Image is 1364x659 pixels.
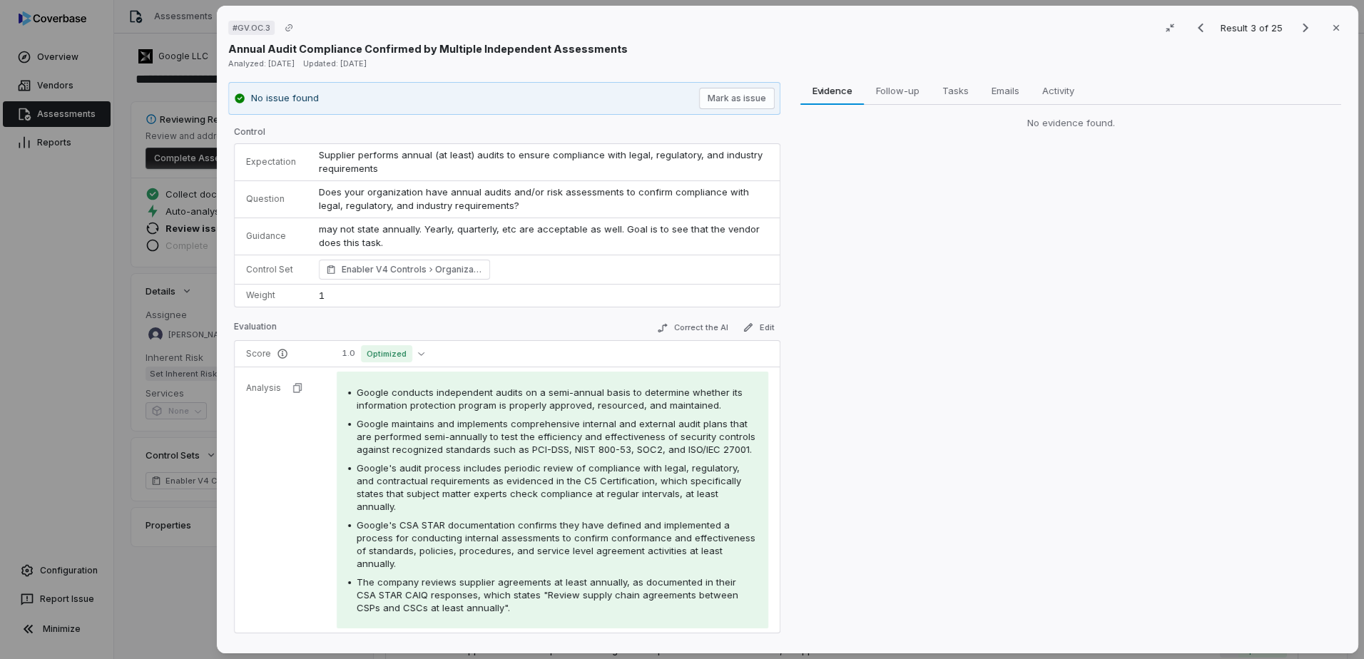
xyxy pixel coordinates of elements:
div: No evidence found. [800,116,1341,131]
span: 1 [319,290,325,301]
span: Google conducts independent audits on a semi-annual basis to determine whether its information pr... [357,387,743,411]
button: Mark as issue [699,88,775,109]
span: Follow-up [870,81,925,100]
p: may not state annually. Yearly, quarterly, etc are acceptable as well. Goal is to see that the ve... [319,223,768,250]
p: Control Set [246,264,296,275]
p: Control [234,126,780,143]
p: Weight [246,290,296,301]
p: Expectation [246,156,296,168]
span: Analyzed: [DATE] [228,58,295,68]
p: Score [246,348,314,359]
button: Copy link [276,15,302,41]
span: The company reviews supplier agreements at least annually, as documented in their CSA STAR CAIQ r... [357,576,738,613]
span: Google's CSA STAR documentation confirms they have defined and implemented a process for conducti... [357,519,755,569]
span: Does your organization have annual audits and/or risk assessments to confirm compliance with lega... [319,186,752,212]
span: Optimized [361,345,412,362]
p: Evaluation [234,321,277,338]
button: Previous result [1186,19,1215,36]
p: Result 3 of 25 [1221,20,1286,36]
p: Analysis [246,382,281,394]
button: Correct the AI [651,320,734,337]
p: Annual Audit Compliance Confirmed by Multiple Independent Assessments [228,41,628,56]
span: Google's audit process includes periodic review of compliance with legal, regulatory, and contrac... [357,462,741,512]
span: Evidence [807,81,858,100]
button: Edit [737,319,780,336]
span: Enabler V4 Controls Organizational Context [342,262,483,277]
span: Supplier performs annual (at least) audits to ensure compliance with legal, regulatory, and indus... [319,149,765,175]
button: Next result [1291,19,1320,36]
p: Guidance [246,230,296,242]
p: No issue found [251,91,319,106]
span: # GV.OC.3 [233,22,270,34]
span: Google maintains and implements comprehensive internal and external audit plans that are performe... [357,418,755,455]
span: Activity [1037,81,1080,100]
p: Question [246,193,296,205]
span: Emails [986,81,1025,100]
span: Updated: [DATE] [303,58,367,68]
span: Tasks [937,81,974,100]
button: 1.0Optimized [337,345,430,362]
